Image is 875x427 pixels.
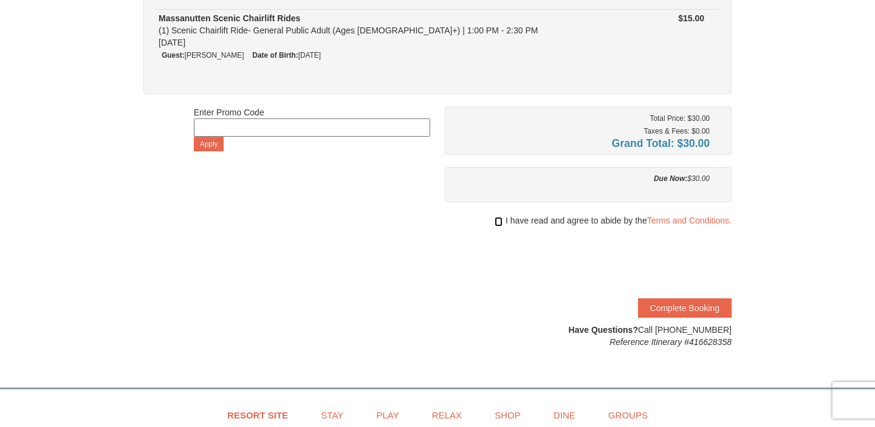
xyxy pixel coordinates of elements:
div: $30.00 [454,173,710,185]
a: Terms and Conditions. [647,216,732,225]
div: Call [PHONE_NUMBER] [445,324,732,348]
button: Apply [194,137,224,151]
div: Enter Promo Code [194,106,430,151]
strong: Have Questions? [569,325,638,335]
iframe: reCAPTCHA [547,239,732,286]
strong: Massanutten Scenic Chairlift Rides [159,13,300,23]
button: Complete Booking [638,298,732,318]
small: [DATE] [252,51,321,60]
small: [PERSON_NAME] [162,51,244,60]
strong: Date of Birth: [252,51,298,60]
strong: Guest: [162,51,185,60]
h4: Grand Total: $30.00 [454,137,710,149]
span: I have read and agree to abide by the [506,214,732,227]
div: (1) Scenic Chairlift Ride- General Public Adult (Ages [DEMOGRAPHIC_DATA]+) | 1:00 PM - 2:30 PM [D... [159,12,609,49]
small: Total Price: $30.00 [650,114,710,123]
strong: $15.00 [678,13,704,23]
strong: Due Now: [654,174,687,183]
small: Taxes & Fees: $0.00 [644,127,710,135]
em: Reference Itinerary #416628358 [609,337,732,347]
